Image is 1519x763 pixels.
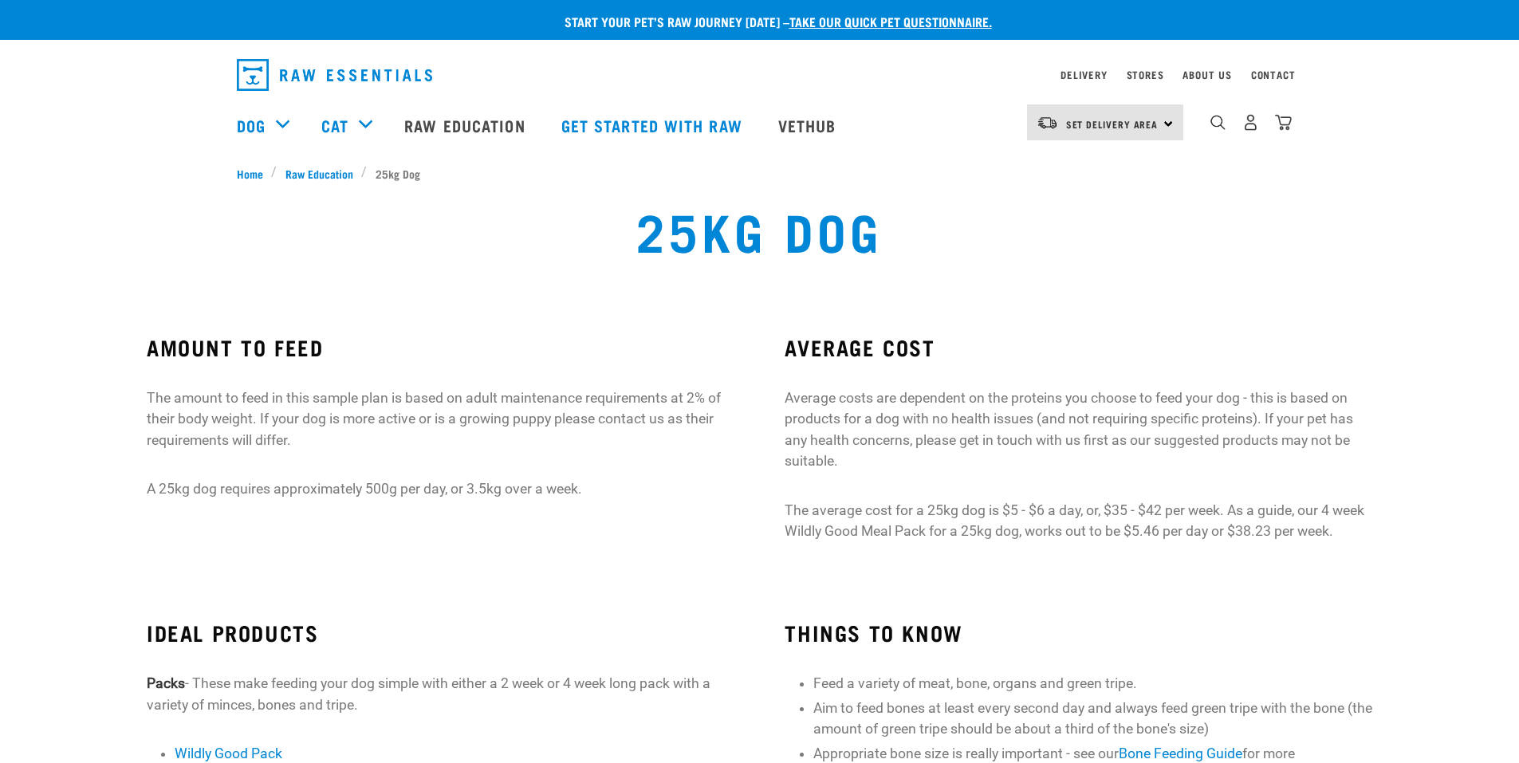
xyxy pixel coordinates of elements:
[147,675,185,691] strong: Packs
[813,673,1372,694] li: Feed a variety of meat, bone, organs and green tripe.
[321,113,348,137] a: Cat
[147,478,734,499] p: A 25kg dog requires approximately 500g per day, or 3.5kg over a week.
[785,620,1371,645] h3: THINGS TO KNOW
[237,113,266,137] a: Dog
[277,165,361,182] a: Raw Education
[175,745,282,761] a: Wildly Good Pack
[1183,72,1231,77] a: About Us
[762,93,856,157] a: Vethub
[1119,745,1242,761] a: Bone Feeding Guide
[147,335,734,360] h3: AMOUNT TO FEED
[1037,116,1058,130] img: van-moving.png
[237,165,263,182] span: Home
[813,698,1372,740] li: Aim to feed bones at least every second day and always feed green tripe with the bone (the amount...
[785,387,1371,472] p: Average costs are dependent on the proteins you choose to feed your dog - this is based on produc...
[1210,115,1226,130] img: home-icon-1@2x.png
[147,387,734,450] p: The amount to feed in this sample plan is based on adult maintenance requirements at 2% of their ...
[224,53,1296,97] nav: dropdown navigation
[1061,72,1107,77] a: Delivery
[147,673,734,715] p: - These make feeding your dog simple with either a 2 week or 4 week long pack with a variety of m...
[1275,114,1292,131] img: home-icon@2x.png
[237,59,432,91] img: Raw Essentials Logo
[1242,114,1259,131] img: user.png
[636,201,882,258] h1: 25kg Dog
[388,93,545,157] a: Raw Education
[789,18,992,25] a: take our quick pet questionnaire.
[785,500,1371,542] p: The average cost for a 25kg dog is $5 - $6 a day, or, $35 - $42 per week. As a guide, our 4 week ...
[1127,72,1164,77] a: Stores
[237,165,272,182] a: Home
[785,335,1371,360] h3: AVERAGE COST
[1066,121,1159,127] span: Set Delivery Area
[147,620,734,645] h3: IDEAL PRODUCTS
[285,165,353,182] span: Raw Education
[1251,72,1296,77] a: Contact
[237,165,1283,182] nav: breadcrumbs
[545,93,762,157] a: Get started with Raw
